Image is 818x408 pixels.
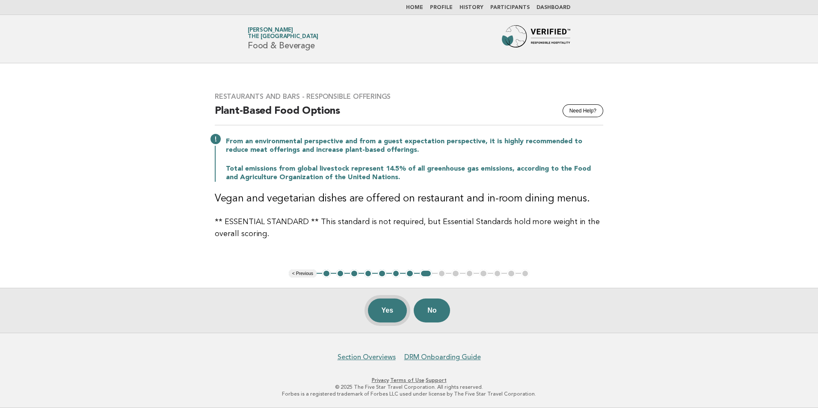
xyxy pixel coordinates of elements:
button: Yes [368,299,407,322]
p: From an environmental perspective and from a guest expectation perspective, it is highly recommen... [226,137,603,154]
a: [PERSON_NAME]The [GEOGRAPHIC_DATA] [248,27,318,39]
a: Dashboard [536,5,570,10]
a: DRM Onboarding Guide [404,353,481,361]
p: Forbes is a registered trademark of Forbes LLC used under license by The Five Star Travel Corpora... [147,390,671,397]
a: Privacy [372,377,389,383]
button: 5 [378,269,386,278]
button: 1 [322,269,331,278]
a: Terms of Use [390,377,424,383]
a: Profile [430,5,453,10]
button: 7 [406,269,414,278]
h2: Plant-Based Food Options [215,104,603,125]
a: Home [406,5,423,10]
button: 2 [336,269,345,278]
button: 6 [392,269,400,278]
button: No [414,299,450,322]
img: Forbes Travel Guide [502,25,570,53]
span: The [GEOGRAPHIC_DATA] [248,34,318,40]
a: Participants [490,5,530,10]
p: · · [147,377,671,384]
button: < Previous [289,269,317,278]
a: Section Overviews [338,353,396,361]
p: © 2025 The Five Star Travel Corporation. All rights reserved. [147,384,671,390]
p: ** ESSENTIAL STANDARD ** This standard is not required, but Essential Standards hold more weight ... [215,216,603,240]
a: History [459,5,483,10]
button: Need Help? [563,104,603,117]
h1: Food & Beverage [248,28,318,50]
h3: Vegan and vegetarian dishes are offered on restaurant and in-room dining menus. [215,192,603,206]
button: 4 [364,269,373,278]
h3: Restaurants and Bars - Responsible Offerings [215,92,603,101]
button: 3 [350,269,359,278]
a: Support [426,377,447,383]
p: Total emissions from global livestock represent 14.5% of all greenhouse gas emissions, according ... [226,165,603,182]
button: 8 [420,269,432,278]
